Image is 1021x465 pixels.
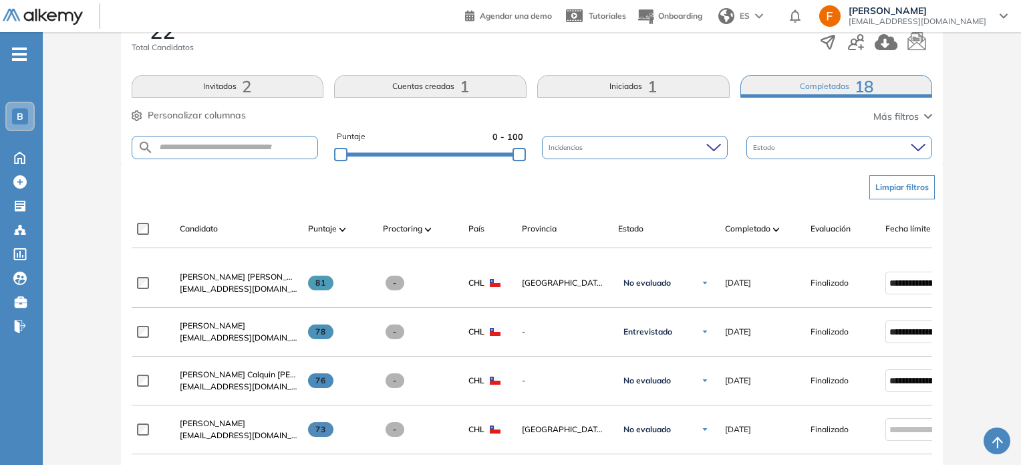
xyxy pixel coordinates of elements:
[522,277,607,289] span: [GEOGRAPHIC_DATA][PERSON_NAME]
[492,130,523,143] span: 0 - 100
[623,327,672,337] span: Entrevistado
[873,110,919,124] span: Más filtros
[618,223,643,235] span: Estado
[701,426,709,434] img: Ícono de flecha
[490,279,500,287] img: CHL
[425,227,432,231] img: [missing "en.ARROW_ALT" translation]
[383,223,422,235] span: Proctoring
[17,111,23,122] span: B
[468,424,484,436] span: CHL
[12,53,27,56] i: -
[180,417,297,430] a: [PERSON_NAME]
[718,8,734,24] img: world
[180,430,297,442] span: [EMAIL_ADDRESS][DOMAIN_NAME]
[701,279,709,287] img: Ícono de flecha
[885,223,931,235] span: Fecha límite
[386,324,405,339] span: -
[468,277,484,289] span: CHL
[740,10,750,22] span: ES
[549,143,585,153] span: Incidencias
[180,369,343,379] span: [PERSON_NAME] Calquin [PERSON_NAME]
[701,377,709,385] img: Ícono de flecha
[753,143,778,153] span: Estado
[308,373,334,388] span: 76
[537,75,730,98] button: Iniciadas1
[811,223,851,235] span: Evaluación
[522,223,557,235] span: Provincia
[180,223,218,235] span: Candidato
[589,11,626,21] span: Tutoriales
[180,320,297,332] a: [PERSON_NAME]
[869,175,935,199] button: Limpiar filtros
[522,326,607,338] span: -
[132,108,246,122] button: Personalizar columnas
[465,7,552,23] a: Agendar una demo
[725,375,751,387] span: [DATE]
[180,283,297,295] span: [EMAIL_ADDRESS][DOMAIN_NAME]
[480,11,552,21] span: Agendar una demo
[308,276,334,290] span: 81
[522,375,607,387] span: -
[138,139,154,156] img: SEARCH_ALT
[180,381,297,393] span: [EMAIL_ADDRESS][DOMAIN_NAME]
[3,9,83,25] img: Logo
[386,373,405,388] span: -
[623,278,671,288] span: No evaluado
[308,422,334,437] span: 73
[132,41,194,54] span: Total Candidatos
[490,377,500,385] img: CHL
[725,424,751,436] span: [DATE]
[811,326,849,338] span: Finalizado
[180,332,297,344] span: [EMAIL_ADDRESS][DOMAIN_NAME]
[490,328,500,336] img: CHL
[308,324,334,339] span: 78
[180,369,297,381] a: [PERSON_NAME] Calquin [PERSON_NAME]
[339,227,346,231] img: [missing "en.ARROW_ALT" translation]
[308,223,337,235] span: Puntaje
[337,130,366,143] span: Puntaje
[725,223,770,235] span: Completado
[773,227,780,231] img: [missing "en.ARROW_ALT" translation]
[725,277,751,289] span: [DATE]
[746,136,932,159] div: Estado
[811,375,849,387] span: Finalizado
[811,277,849,289] span: Finalizado
[658,11,702,21] span: Onboarding
[811,424,849,436] span: Finalizado
[490,426,500,434] img: CHL
[132,75,324,98] button: Invitados2
[740,75,933,98] button: Completadas18
[148,108,246,122] span: Personalizar columnas
[468,375,484,387] span: CHL
[637,2,702,31] button: Onboarding
[542,136,728,159] div: Incidencias
[468,326,484,338] span: CHL
[849,16,986,27] span: [EMAIL_ADDRESS][DOMAIN_NAME]
[386,422,405,437] span: -
[386,276,405,290] span: -
[180,271,297,283] a: [PERSON_NAME] [PERSON_NAME]
[334,75,527,98] button: Cuentas creadas1
[623,424,671,435] span: No evaluado
[873,110,932,124] button: Más filtros
[701,328,709,336] img: Ícono de flecha
[180,320,245,331] span: [PERSON_NAME]
[849,5,986,16] span: [PERSON_NAME]
[755,13,763,19] img: arrow
[468,223,484,235] span: País
[180,272,313,282] span: [PERSON_NAME] [PERSON_NAME]
[725,326,751,338] span: [DATE]
[522,424,607,436] span: [GEOGRAPHIC_DATA][PERSON_NAME]
[623,375,671,386] span: No evaluado
[180,418,245,428] span: [PERSON_NAME]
